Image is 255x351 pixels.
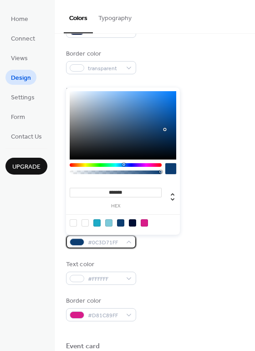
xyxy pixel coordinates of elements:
[11,132,42,142] span: Contact Us
[5,89,40,104] a: Settings
[141,219,148,227] div: rgb(216, 28, 137)
[5,158,47,175] button: Upgrade
[93,219,101,227] div: rgb(30, 171, 199)
[88,27,122,37] span: #000E35FF
[11,93,35,103] span: Settings
[11,113,25,122] span: Form
[70,204,162,209] label: hex
[11,73,31,83] span: Design
[66,260,134,269] div: Text color
[88,274,122,284] span: #FFFFFF
[70,219,77,227] div: rgba(0, 0, 0, 0)
[5,109,31,124] a: Form
[117,219,124,227] div: rgb(12, 61, 113)
[11,15,28,24] span: Home
[12,162,41,172] span: Upgrade
[88,64,122,73] span: transparent
[11,54,28,63] span: Views
[82,219,89,227] div: rgb(255, 255, 255)
[88,311,122,320] span: #D81C89FF
[11,34,35,44] span: Connect
[129,219,136,227] div: rgb(0, 14, 53)
[5,11,34,26] a: Home
[88,238,122,248] span: #0C3D71FF
[5,50,33,65] a: Views
[66,296,134,306] div: Border color
[105,219,112,227] div: rgb(125, 202, 218)
[5,31,41,46] a: Connect
[5,70,36,85] a: Design
[5,129,47,144] a: Contact Us
[66,49,134,59] div: Border color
